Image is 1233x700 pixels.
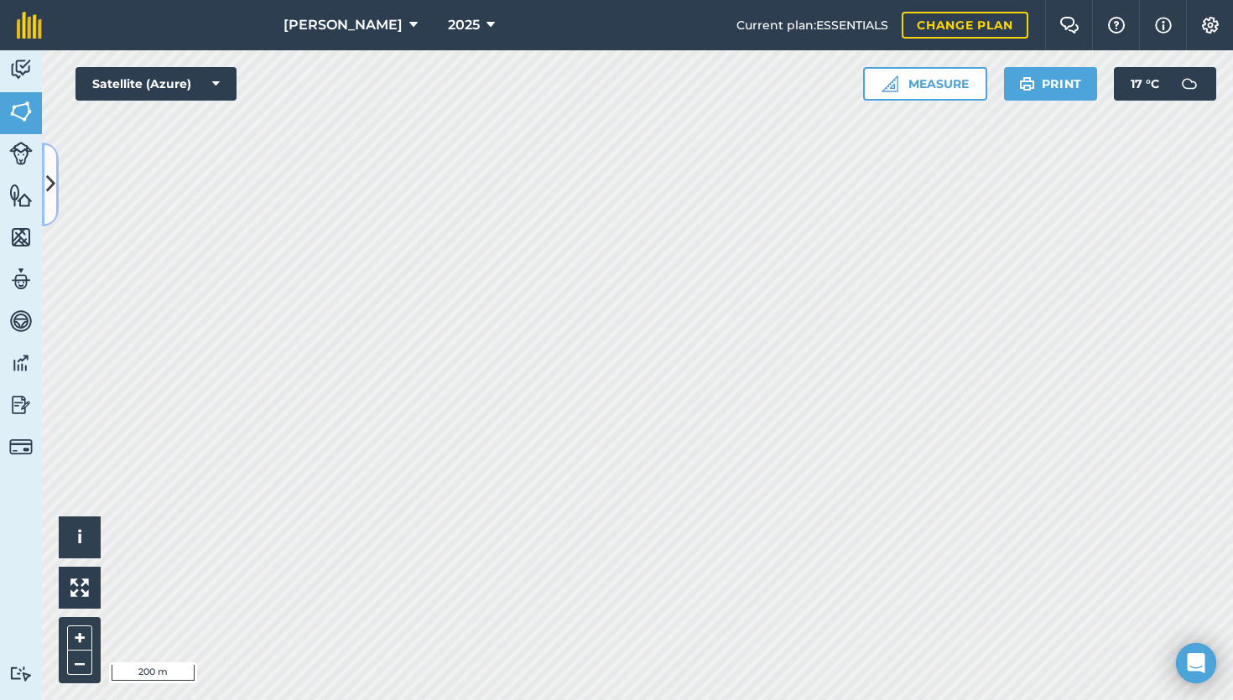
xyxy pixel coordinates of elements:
img: A cog icon [1200,17,1220,34]
img: A question mark icon [1106,17,1126,34]
button: Measure [863,67,987,101]
img: svg+xml;base64,PD94bWwgdmVyc2lvbj0iMS4wIiBlbmNvZGluZz0idXRmLTgiPz4KPCEtLSBHZW5lcmF0b3I6IEFkb2JlIE... [9,392,33,417]
img: svg+xml;base64,PD94bWwgdmVyc2lvbj0iMS4wIiBlbmNvZGluZz0idXRmLTgiPz4KPCEtLSBHZW5lcmF0b3I6IEFkb2JlIE... [9,57,33,82]
span: 2025 [448,15,480,35]
button: – [67,651,92,675]
img: svg+xml;base64,PD94bWwgdmVyc2lvbj0iMS4wIiBlbmNvZGluZz0idXRmLTgiPz4KPCEtLSBHZW5lcmF0b3I6IEFkb2JlIE... [1173,67,1206,101]
img: svg+xml;base64,PHN2ZyB4bWxucz0iaHR0cDovL3d3dy53My5vcmcvMjAwMC9zdmciIHdpZHRoPSI1NiIgaGVpZ2h0PSI2MC... [9,225,33,250]
button: + [67,625,92,651]
span: Current plan : ESSENTIALS [736,16,888,34]
img: Two speech bubbles overlapping with the left bubble in the forefront [1059,17,1080,34]
div: Open Intercom Messenger [1176,643,1216,683]
img: svg+xml;base64,PD94bWwgdmVyc2lvbj0iMS4wIiBlbmNvZGluZz0idXRmLTgiPz4KPCEtLSBHZW5lcmF0b3I6IEFkb2JlIE... [9,267,33,292]
button: i [59,516,101,558]
img: svg+xml;base64,PD94bWwgdmVyc2lvbj0iMS4wIiBlbmNvZGluZz0idXRmLTgiPz4KPCEtLSBHZW5lcmF0b3I6IEFkb2JlIE... [9,142,33,165]
img: fieldmargin Logo [17,12,42,39]
span: [PERSON_NAME] [284,15,403,35]
span: i [77,526,82,547]
img: Ruler icon [882,75,898,92]
img: svg+xml;base64,PD94bWwgdmVyc2lvbj0iMS4wIiBlbmNvZGluZz0idXRmLTgiPz4KPCEtLSBHZW5lcmF0b3I6IEFkb2JlIE... [9,666,33,682]
img: svg+xml;base64,PHN2ZyB4bWxucz0iaHR0cDovL3d3dy53My5vcmcvMjAwMC9zdmciIHdpZHRoPSIxOSIgaGVpZ2h0PSIyNC... [1019,74,1035,94]
img: svg+xml;base64,PHN2ZyB4bWxucz0iaHR0cDovL3d3dy53My5vcmcvMjAwMC9zdmciIHdpZHRoPSIxNyIgaGVpZ2h0PSIxNy... [1155,15,1172,35]
img: svg+xml;base64,PHN2ZyB4bWxucz0iaHR0cDovL3d3dy53My5vcmcvMjAwMC9zdmciIHdpZHRoPSI1NiIgaGVpZ2h0PSI2MC... [9,183,33,208]
img: svg+xml;base64,PD94bWwgdmVyc2lvbj0iMS4wIiBlbmNvZGluZz0idXRmLTgiPz4KPCEtLSBHZW5lcmF0b3I6IEFkb2JlIE... [9,350,33,376]
button: Print [1004,67,1098,101]
img: svg+xml;base64,PD94bWwgdmVyc2lvbj0iMS4wIiBlbmNvZGluZz0idXRmLTgiPz4KPCEtLSBHZW5lcmF0b3I6IEFkb2JlIE... [9,435,33,459]
img: svg+xml;base64,PD94bWwgdmVyc2lvbj0iMS4wIiBlbmNvZGluZz0idXRmLTgiPz4KPCEtLSBHZW5lcmF0b3I6IEFkb2JlIE... [9,309,33,334]
a: Change plan [902,12,1028,39]
img: Four arrows, one pointing top left, one top right, one bottom right and the last bottom left [70,578,89,597]
button: Satellite (Azure) [75,67,237,101]
img: svg+xml;base64,PHN2ZyB4bWxucz0iaHR0cDovL3d3dy53My5vcmcvMjAwMC9zdmciIHdpZHRoPSI1NiIgaGVpZ2h0PSI2MC... [9,99,33,124]
button: 17 °C [1114,67,1216,101]
span: 17 ° C [1131,67,1159,101]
